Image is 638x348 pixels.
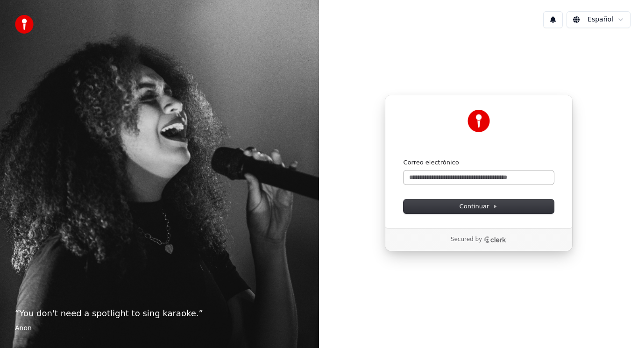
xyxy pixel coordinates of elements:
[460,202,498,211] span: Continuar
[15,15,34,34] img: youka
[15,324,304,333] footer: Anon
[404,158,459,167] label: Correo electrónico
[15,307,304,320] p: “ You don't need a spotlight to sing karaoke. ”
[451,236,482,243] p: Secured by
[468,110,490,132] img: Youka
[404,199,554,213] button: Continuar
[484,236,506,243] a: Clerk logo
